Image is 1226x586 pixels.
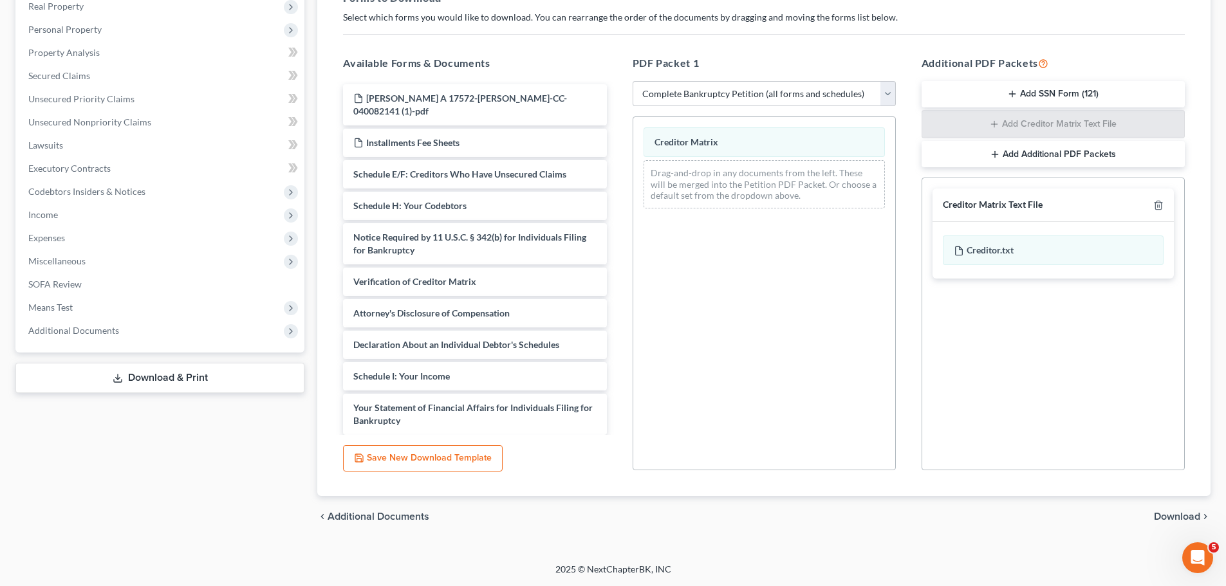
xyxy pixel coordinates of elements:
span: Income [28,209,58,220]
a: chevron_left Additional Documents [317,511,429,522]
span: Unsecured Nonpriority Claims [28,116,151,127]
span: Lawsuits [28,140,63,151]
span: Additional Documents [28,325,119,336]
span: Schedule H: Your Codebtors [353,200,467,211]
span: Executory Contracts [28,163,111,174]
div: Creditor.txt [943,235,1164,265]
span: Verification of Creditor Matrix [353,276,476,287]
a: Unsecured Priority Claims [18,87,304,111]
h5: Available Forms & Documents [343,55,606,71]
span: Additional Documents [328,511,429,522]
button: Add Creditor Matrix Text File [922,110,1185,138]
a: Lawsuits [18,134,304,157]
div: Drag-and-drop in any documents from the left. These will be merged into the Petition PDF Packet. ... [644,160,885,208]
a: Executory Contracts [18,157,304,180]
a: SOFA Review [18,273,304,296]
div: 2025 © NextChapterBK, INC [246,563,980,586]
span: Download [1154,511,1200,522]
button: Add Additional PDF Packets [922,141,1185,168]
span: Notice Required by 11 U.S.C. § 342(b) for Individuals Filing for Bankruptcy [353,232,586,255]
span: Miscellaneous [28,255,86,266]
h5: PDF Packet 1 [633,55,896,71]
span: Personal Property [28,24,102,35]
span: Attorney's Disclosure of Compensation [353,307,510,318]
span: 5 [1209,542,1219,553]
i: chevron_left [317,511,328,522]
span: Codebtors Insiders & Notices [28,186,145,197]
span: Expenses [28,232,65,243]
span: Schedule I: Your Income [353,371,450,381]
button: Save New Download Template [343,445,503,472]
i: chevron_right [1200,511,1211,522]
span: [PERSON_NAME] A 17572-[PERSON_NAME]-CC-040082141 (1)-pdf [353,93,567,116]
a: Property Analysis [18,41,304,64]
span: Unsecured Priority Claims [28,93,135,104]
span: Creditor Matrix [655,136,718,147]
span: Installments Fee Sheets [366,137,460,148]
h5: Additional PDF Packets [922,55,1185,71]
a: Unsecured Nonpriority Claims [18,111,304,134]
span: Real Property [28,1,84,12]
button: Add SSN Form (121) [922,81,1185,108]
span: Your Statement of Financial Affairs for Individuals Filing for Bankruptcy [353,402,593,426]
span: SOFA Review [28,279,82,289]
div: Creditor Matrix Text File [943,199,1043,211]
span: Schedule E/F: Creditors Who Have Unsecured Claims [353,169,566,179]
a: Secured Claims [18,64,304,87]
button: Download chevron_right [1154,511,1211,522]
span: Property Analysis [28,47,100,58]
p: Select which forms you would like to download. You can rearrange the order of the documents by dr... [343,11,1185,24]
span: Declaration About an Individual Debtor's Schedules [353,339,559,350]
iframe: Intercom live chat [1182,542,1213,573]
span: Secured Claims [28,70,90,81]
a: Download & Print [15,363,304,393]
span: Means Test [28,302,73,313]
